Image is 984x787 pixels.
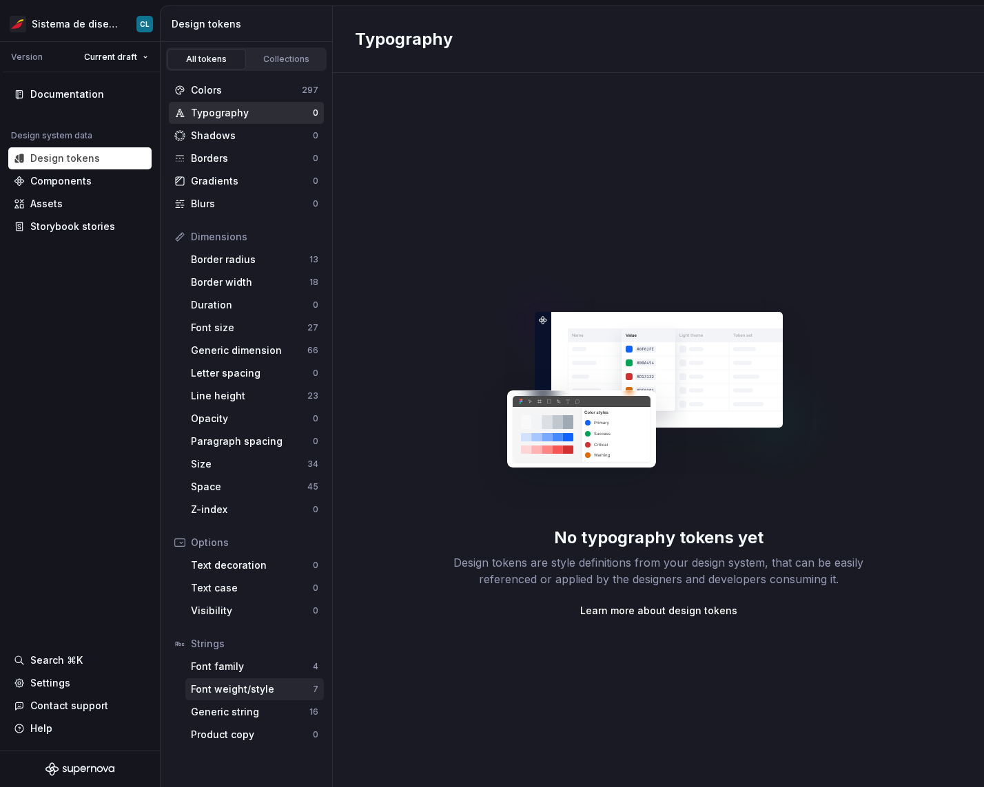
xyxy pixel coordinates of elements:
div: Duration [191,298,313,312]
a: Learn more about design tokens [580,604,737,618]
div: Design tokens [30,151,100,165]
button: Contact support [8,695,152,717]
a: Border radius13 [185,249,324,271]
div: Borders [191,151,313,165]
div: 66 [307,345,318,356]
div: Version [11,52,43,63]
div: Opacity [191,412,313,426]
div: Storybook stories [30,220,115,233]
a: Border width18 [185,271,324,293]
div: Font size [191,321,307,335]
div: 0 [313,153,318,164]
div: Text case [191,581,313,595]
a: Gradients0 [169,170,324,192]
button: Help [8,717,152,739]
div: 0 [313,413,318,424]
div: Space [191,480,307,494]
svg: Supernova Logo [45,762,114,776]
div: Options [191,536,318,549]
div: Design tokens are style definitions from your design system, that can be easily referenced or app... [438,554,879,587]
div: CL [140,19,150,30]
div: Font weight/style [191,682,313,696]
a: Assets [8,193,152,215]
div: No typography tokens yet [554,527,763,549]
div: Line height [191,389,307,403]
div: Product copy [191,728,313,742]
div: Assets [30,197,63,211]
div: 13 [309,254,318,265]
div: Border radius [191,253,309,266]
div: Generic dimension [191,344,307,357]
div: 0 [313,436,318,447]
div: 0 [313,198,318,209]
div: Components [30,174,92,188]
a: Z-index0 [185,499,324,521]
div: Letter spacing [191,366,313,380]
a: Blurs0 [169,193,324,215]
div: 0 [313,583,318,594]
div: Contact support [30,699,108,713]
div: Strings [191,637,318,651]
div: Settings [30,676,70,690]
div: Generic string [191,705,309,719]
a: Opacity0 [185,408,324,430]
div: 0 [313,504,318,515]
a: Typography0 [169,102,324,124]
a: Paragraph spacing0 [185,430,324,452]
a: Line height23 [185,385,324,407]
a: Design tokens [8,147,152,169]
div: Documentation [30,87,104,101]
div: 23 [307,390,318,401]
a: Product copy0 [185,724,324,746]
div: 0 [313,176,318,187]
a: Generic string16 [185,701,324,723]
a: Colors297 [169,79,324,101]
div: Blurs [191,197,313,211]
div: 4 [313,661,318,672]
div: Typography [191,106,313,120]
div: Text decoration [191,558,313,572]
a: Visibility0 [185,600,324,622]
a: Duration0 [185,294,324,316]
a: Text case0 [185,577,324,599]
a: Size34 [185,453,324,475]
div: Sistema de diseño Iberia [32,17,120,31]
a: Font family4 [185,655,324,678]
a: Components [8,170,152,192]
span: Current draft [84,52,137,63]
div: 18 [309,277,318,288]
div: Border width [191,275,309,289]
div: Collections [252,54,321,65]
a: Settings [8,672,152,694]
div: 0 [313,605,318,616]
div: 45 [307,481,318,492]
div: All tokens [172,54,241,65]
div: 27 [307,322,318,333]
div: Design system data [11,130,92,141]
div: Paragraph spacing [191,434,313,448]
img: 55604660-494d-44a9-beb2-692398e9940a.png [10,16,26,32]
a: Borders0 [169,147,324,169]
button: Sistema de diseño IberiaCL [3,9,157,39]
div: Size [191,457,307,471]
div: Gradients [191,174,313,188]
div: Search ⌘K [30,653,83,667]
button: Current draft [78,48,154,67]
div: Shadows [191,129,313,143]
a: Text decoration0 [185,554,324,576]
button: Search ⌘K [8,649,152,671]
a: Documentation [8,83,152,105]
a: Generic dimension66 [185,339,324,361]
div: 297 [302,85,318,96]
div: Visibility [191,604,313,618]
div: Help [30,722,52,735]
div: 0 [313,368,318,379]
a: Storybook stories [8,216,152,238]
a: Space45 [185,476,324,498]
div: 0 [313,729,318,740]
div: 0 [313,107,318,118]
a: Shadows0 [169,125,324,147]
div: Dimensions [191,230,318,244]
div: 34 [307,459,318,470]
